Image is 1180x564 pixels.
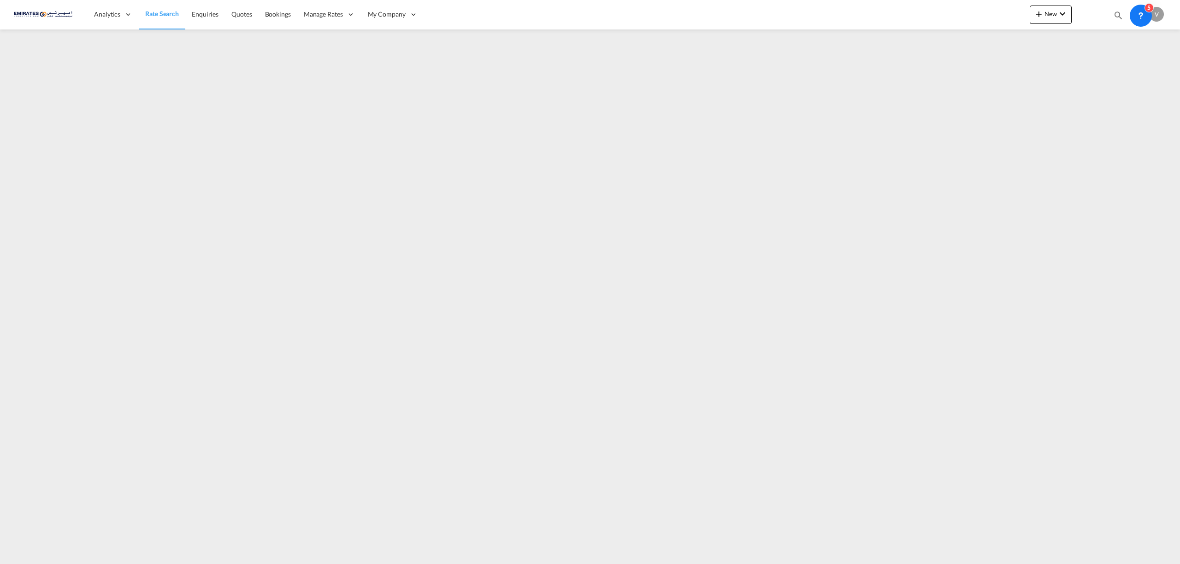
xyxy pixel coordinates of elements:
span: Rate Search [145,10,179,17]
div: Help [1129,6,1149,23]
span: My Company [368,10,406,19]
span: Bookings [265,10,291,18]
div: V [1149,7,1164,22]
span: Help [1129,6,1145,22]
md-icon: icon-chevron-down [1057,8,1068,19]
md-icon: icon-magnify [1113,10,1123,20]
img: c67187802a5a11ec94275b5db69a26e6.png [14,4,76,25]
span: Quotes [231,10,252,18]
div: icon-magnify [1113,10,1123,24]
span: Analytics [94,10,120,19]
span: New [1033,10,1068,17]
button: icon-plus 400-fgNewicon-chevron-down [1030,6,1072,24]
span: Enquiries [192,10,218,18]
span: Manage Rates [304,10,343,19]
md-icon: icon-plus 400-fg [1033,8,1044,19]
